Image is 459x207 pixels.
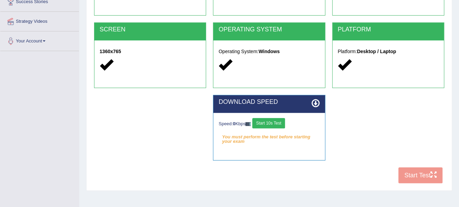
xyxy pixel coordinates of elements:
[338,49,439,54] h5: Platform:
[218,132,319,142] em: You must perform the test before starting your exam
[0,31,79,49] a: Your Account
[100,26,201,33] h2: SCREEN
[218,118,319,130] div: Speed: Kbps
[357,49,396,54] strong: Desktop / Laptop
[0,12,79,29] a: Strategy Videos
[218,26,319,33] h2: OPERATING SYSTEM
[252,118,285,128] button: Start 10s Test
[233,121,235,126] strong: 0
[100,49,121,54] strong: 1360x765
[245,122,251,126] img: ajax-loader-fb-connection.gif
[218,99,319,106] h2: DOWNLOAD SPEED
[218,49,319,54] h5: Operating System:
[338,26,439,33] h2: PLATFORM
[258,49,279,54] strong: Windows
